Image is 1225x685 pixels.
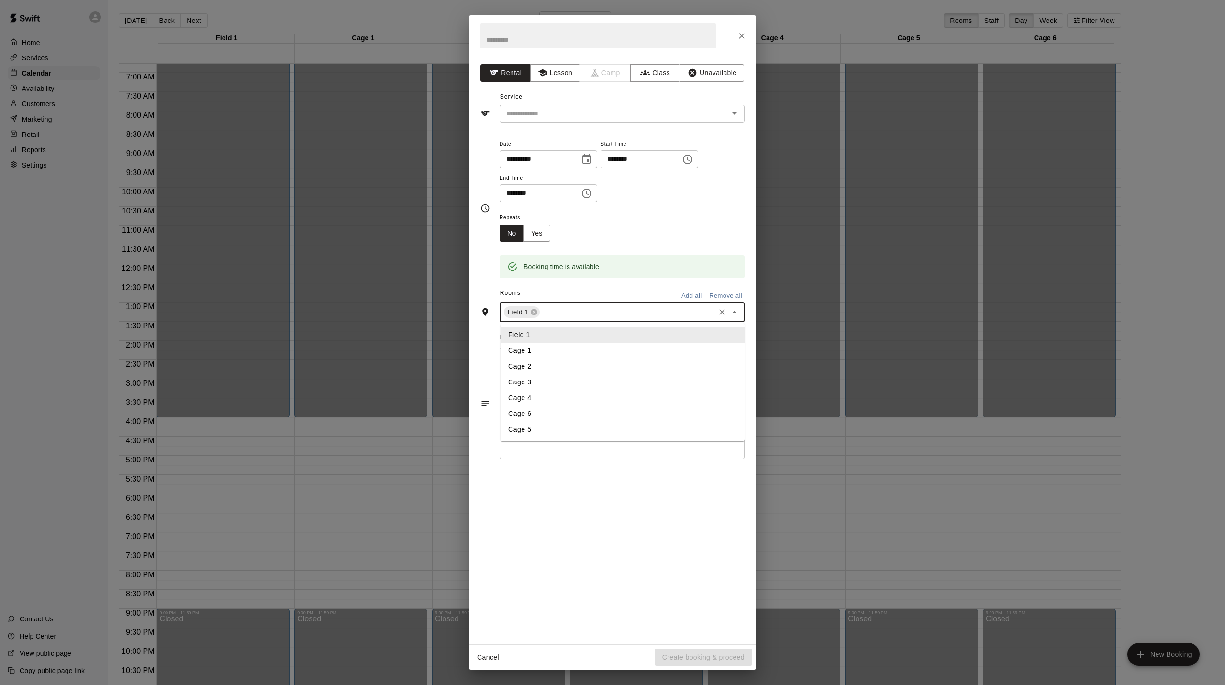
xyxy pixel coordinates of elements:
span: End Time [500,172,597,185]
button: No [500,225,524,242]
span: Date [500,138,597,151]
li: Cage 6 [501,406,745,422]
li: Field 1 [501,327,745,343]
button: Add all [676,289,707,303]
span: Field 1 [504,307,532,317]
div: Booking time is available [523,258,599,275]
button: Cancel [473,649,503,666]
span: Notes [500,330,745,345]
button: Close [733,27,750,45]
div: outlined button group [500,225,550,242]
svg: Notes [480,399,490,408]
li: Cage 4 [501,390,745,406]
button: Choose time, selected time is 5:00 PM [678,150,697,169]
button: Yes [523,225,550,242]
svg: Service [480,109,490,118]
span: Service [500,93,523,100]
span: Rooms [500,290,521,296]
button: Clear [715,305,729,319]
button: Class [630,64,680,82]
button: Close [728,305,741,319]
span: Camps can only be created in the Services page [580,64,631,82]
svg: Timing [480,203,490,213]
li: Cage 3 [501,374,745,390]
button: Rental [480,64,531,82]
li: Cage 2 [501,359,745,374]
li: Cage 1 [501,343,745,359]
button: Choose time, selected time is 8:00 PM [577,184,596,203]
li: Cage 5 [501,422,745,438]
button: Remove all [707,289,745,303]
span: Repeats [500,212,558,225]
button: Lesson [530,64,580,82]
button: Unavailable [680,64,744,82]
svg: Rooms [480,307,490,317]
button: Open [728,107,741,120]
button: Choose date, selected date is Aug 18, 2025 [577,150,596,169]
span: Start Time [601,138,698,151]
div: Field 1 [504,306,540,318]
